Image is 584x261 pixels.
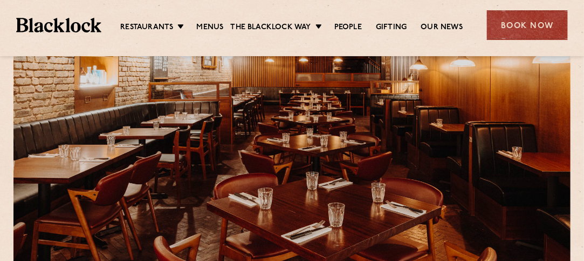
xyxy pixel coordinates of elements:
div: Book Now [487,10,568,40]
a: Gifting [376,22,407,34]
a: Our News [421,22,463,34]
a: Menus [196,22,223,34]
a: The Blacklock Way [230,22,311,34]
a: People [334,22,362,34]
a: Restaurants [120,22,173,34]
img: BL_Textured_Logo-footer-cropped.svg [16,18,101,32]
